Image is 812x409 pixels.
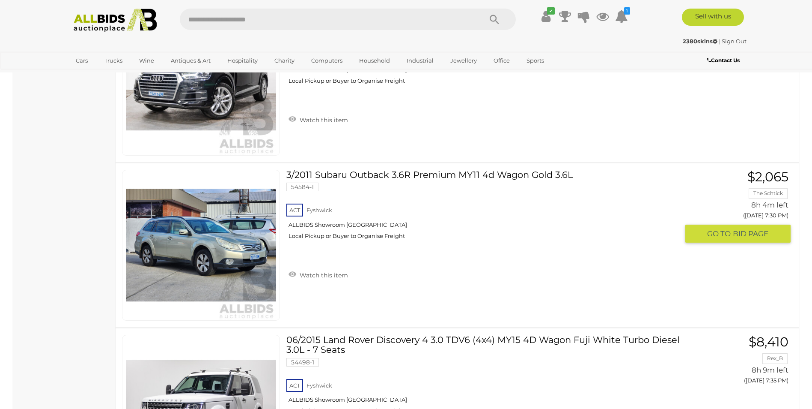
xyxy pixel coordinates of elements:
a: Sell with us [682,9,744,26]
a: 2380skins [683,38,719,45]
a: Charity [269,54,300,68]
a: Hospitality [222,54,263,68]
a: Trucks [99,54,128,68]
strong: 2380skins [683,38,717,45]
b: Contact Us [707,57,740,63]
a: Industrial [401,54,439,68]
span: GO TO [707,229,733,239]
span: Watch this item [297,271,348,279]
a: 06/2016 Audi Q7 TDI Quattro (AWD) 4M 4d Wagon Orca Black Metallic Turbo Diesel V6 3.0L (200kw) - ... [293,5,679,91]
i: 1 [624,7,630,15]
span: Watch this item [297,116,348,124]
a: [GEOGRAPHIC_DATA] [70,68,142,82]
a: Computers [306,54,348,68]
span: BID PAGE [733,229,768,239]
a: Antiques & Art [165,54,216,68]
span: $8,410 [749,334,788,350]
a: $2,065 The Schtick 8h 4m left ([DATE] 7:30 PM) GO TOBID PAGE [692,170,791,244]
span: $2,065 [747,169,788,185]
a: 1 [615,9,628,24]
a: Cars [70,54,93,68]
a: Watch this item [286,268,350,281]
a: Jewellery [445,54,482,68]
a: Sports [521,54,550,68]
a: Watch this item [286,113,350,126]
img: Allbids.com.au [69,9,162,32]
a: Office [488,54,515,68]
a: Sign Out [722,38,747,45]
button: Search [473,9,516,30]
a: ✔ [540,9,553,24]
button: GO TOBID PAGE [685,225,791,243]
a: 3/2011 Subaru Outback 3.6R Premium MY11 4d Wagon Gold 3.6L 54584-1 ACT Fyshwick ALLBIDS Showroom ... [293,170,679,246]
span: | [719,38,720,45]
a: Contact Us [707,56,742,65]
a: Household [354,54,396,68]
a: Wine [134,54,160,68]
i: ✔ [547,7,555,15]
img: 54442-1a_ex.jpg [126,5,276,155]
a: $8,410 Rex_B 8h 9m left ([DATE] 7:35 PM) [692,335,791,388]
img: 54584-1a_ex.jpg [126,170,276,320]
